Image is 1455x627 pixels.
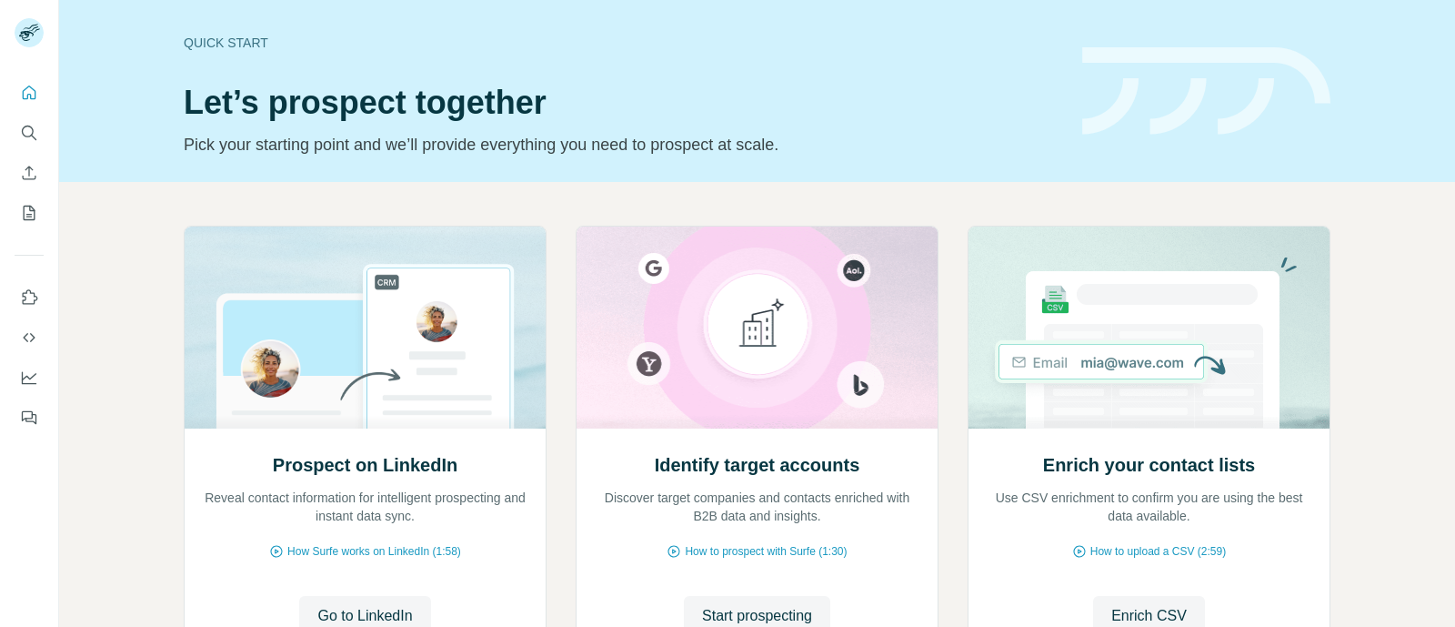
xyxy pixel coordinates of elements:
h2: Enrich your contact lists [1043,452,1255,478]
p: Pick your starting point and we’ll provide everything you need to prospect at scale. [184,132,1060,157]
button: Feedback [15,401,44,434]
img: Identify target accounts [576,227,938,429]
p: Reveal contact information for intelligent prospecting and instant data sync. [203,489,527,525]
span: Enrich CSV [1111,605,1187,627]
button: Enrich CSV [15,157,44,189]
span: How to upload a CSV (2:59) [1090,543,1226,560]
h2: Prospect on LinkedIn [273,452,457,478]
div: Quick start [184,34,1060,52]
h2: Identify target accounts [655,452,860,478]
h1: Let’s prospect together [184,85,1060,121]
span: Go to LinkedIn [317,605,412,627]
button: Quick start [15,76,44,109]
button: Dashboard [15,361,44,394]
button: Use Surfe API [15,321,44,354]
span: How to prospect with Surfe (1:30) [685,543,847,560]
img: Enrich your contact lists [968,227,1330,429]
button: Search [15,116,44,149]
p: Discover target companies and contacts enriched with B2B data and insights. [595,489,919,525]
img: banner [1082,47,1330,136]
img: Prospect on LinkedIn [184,227,547,429]
button: Use Surfe on LinkedIn [15,281,44,314]
p: Use CSV enrichment to confirm you are using the best data available. [987,489,1311,525]
button: My lists [15,197,44,229]
span: Start prospecting [702,605,812,627]
span: How Surfe works on LinkedIn (1:58) [287,543,461,560]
